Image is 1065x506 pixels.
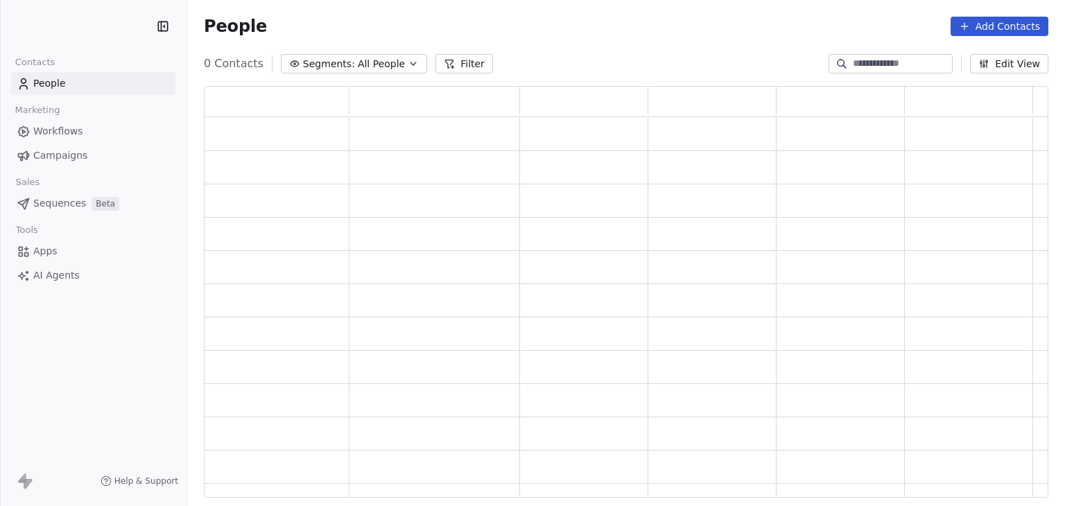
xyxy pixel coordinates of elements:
a: People [11,72,175,95]
span: Sequences [33,196,86,211]
a: Campaigns [11,144,175,167]
span: All People [358,57,405,71]
button: Filter [435,54,493,73]
span: Apps [33,244,58,259]
a: Workflows [11,120,175,143]
span: Marketing [9,100,66,121]
span: People [204,16,267,37]
span: Tools [10,220,44,241]
span: Campaigns [33,148,87,163]
span: AI Agents [33,268,80,283]
a: Help & Support [101,476,178,487]
a: SequencesBeta [11,192,175,215]
a: Apps [11,240,175,263]
a: AI Agents [11,264,175,287]
span: Help & Support [114,476,178,487]
span: Segments: [303,57,355,71]
button: Edit View [970,54,1048,73]
button: Add Contacts [951,17,1048,36]
span: Contacts [9,52,61,73]
span: Workflows [33,124,83,139]
span: People [33,76,66,91]
span: Beta [92,197,119,211]
span: 0 Contacts [204,55,263,72]
span: Sales [10,172,46,193]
